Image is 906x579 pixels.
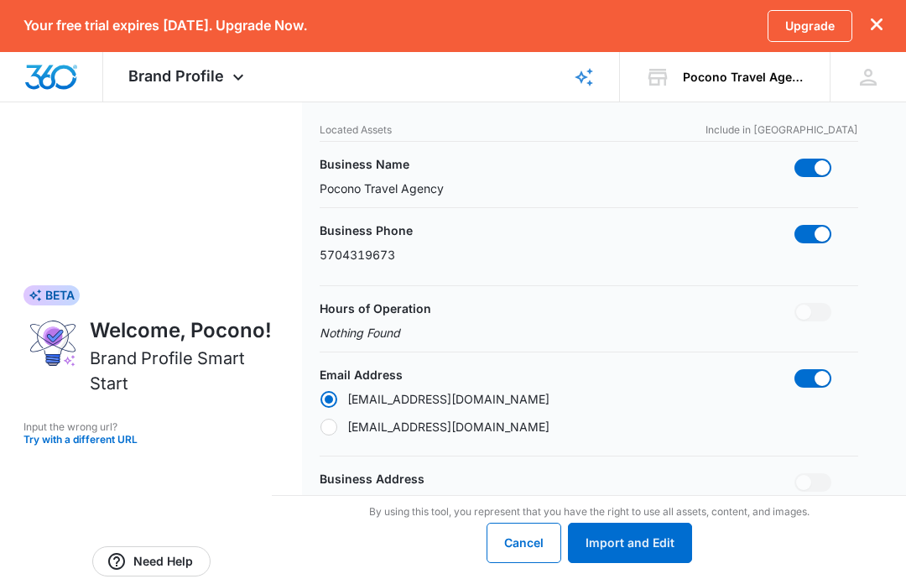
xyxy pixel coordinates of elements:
p: 5704319673 [320,246,395,263]
p: Nothing Found [320,324,431,342]
div: Brand Profile [103,52,273,102]
button: Try with a different URL [23,435,279,445]
p: By using this tool, you represent that you have the right to use all assets, content, and images. [369,504,810,519]
h1: Welcome, Pocono! [90,316,279,346]
div: BETA [23,285,80,305]
p: Located Assets [320,123,392,138]
p: Include in [GEOGRAPHIC_DATA] [706,123,858,138]
button: dismiss this dialog [871,18,883,34]
a: Need Help [92,546,211,576]
span: Brand Profile [128,67,224,85]
button: Import and Edit [568,523,692,563]
div: account name [683,70,805,84]
img: ai-brand-profile [23,316,83,371]
p: Email Address [320,366,403,383]
p: Hours of Operation [320,300,431,317]
p: Pocono Travel Agency [320,180,444,197]
a: Upgrade [768,10,852,42]
button: Cancel [487,523,561,563]
p: Business Name [320,155,409,173]
label: [EMAIL_ADDRESS][DOMAIN_NAME] [320,418,549,436]
p: Input the wrong url? [23,420,279,435]
label: [EMAIL_ADDRESS][DOMAIN_NAME] [320,390,549,408]
a: Brand Profile Wizard [549,52,620,102]
p: Your free trial expires [DATE]. Upgrade Now. [23,18,307,34]
p: Business Address [320,470,424,488]
h2: Brand Profile Smart Start [90,346,279,396]
p: Business Phone [320,222,413,239]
